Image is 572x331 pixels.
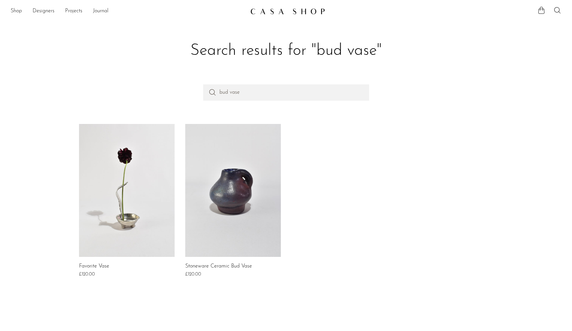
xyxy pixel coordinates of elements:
nav: Desktop navigation [11,6,245,17]
span: £120.00 [185,272,201,277]
h1: Search results for "bud vase" [84,41,488,61]
a: Journal [93,7,109,16]
ul: NEW HEADER MENU [11,6,245,17]
a: Designers [33,7,54,16]
a: Shop [11,7,22,16]
span: £120.00 [79,272,95,277]
a: Projects [65,7,82,16]
a: Favorite Vase [79,264,109,270]
input: Perform a search [203,84,369,100]
a: Stoneware Ceramic Bud Vase [185,264,252,270]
